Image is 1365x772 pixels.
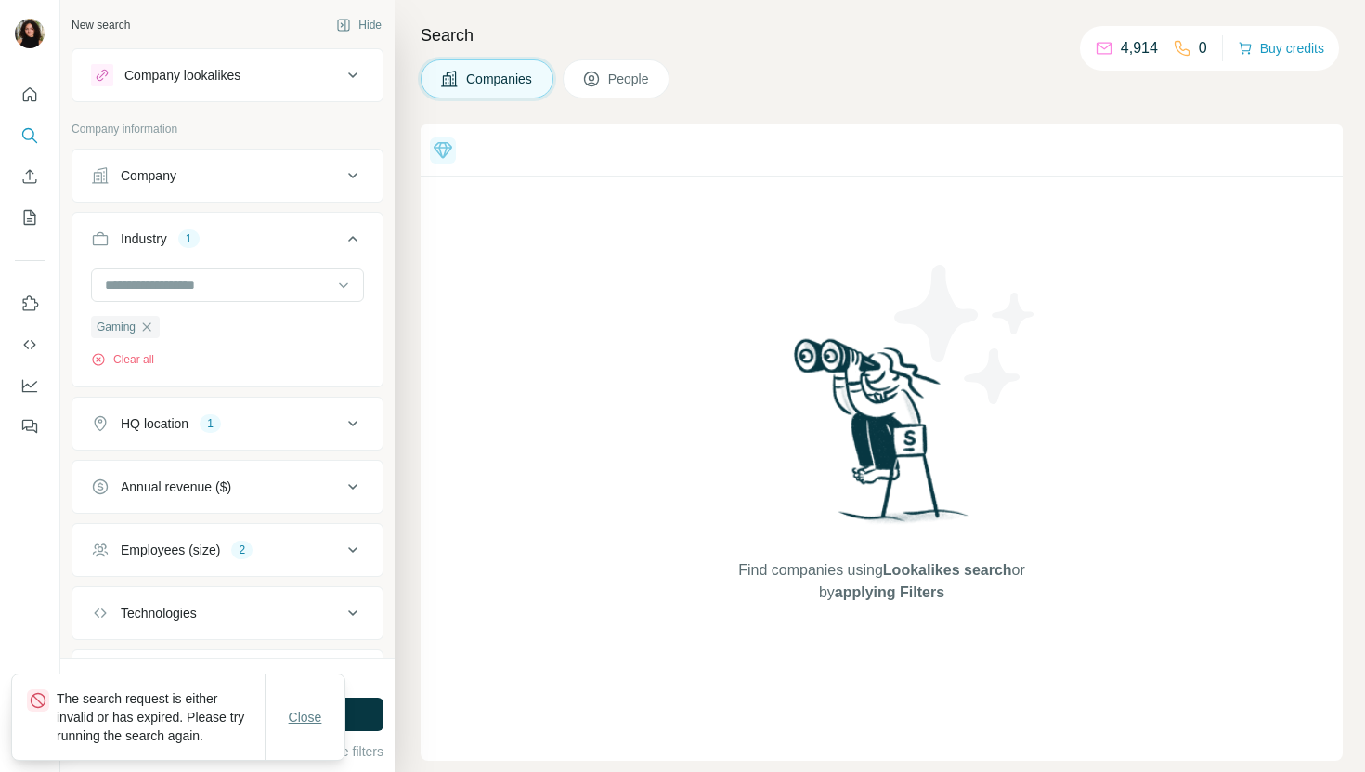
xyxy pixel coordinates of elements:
div: Technologies [121,604,197,622]
button: Technologies [72,591,383,635]
button: Industry1 [72,216,383,268]
button: My lists [15,201,45,234]
button: Enrich CSV [15,160,45,193]
span: Find companies using or by [733,559,1030,604]
img: Avatar [15,19,45,48]
span: applying Filters [835,584,944,600]
div: New search [71,17,130,33]
button: Close [276,700,335,734]
img: Surfe Illustration - Woman searching with binoculars [786,334,979,541]
button: Buy credits [1238,35,1324,61]
span: Gaming [97,319,136,335]
p: 4,914 [1121,37,1158,59]
p: 0 [1199,37,1207,59]
button: Company lookalikes [72,53,383,98]
div: Employees (size) [121,541,220,559]
div: 1 [200,415,221,432]
div: Company lookalikes [124,66,240,85]
div: HQ location [121,414,188,433]
div: 2 [231,542,253,558]
p: Company information [71,121,383,137]
span: Companies [466,70,534,88]
button: Employees (size)2 [72,528,383,572]
span: Close [289,708,322,726]
button: Dashboard [15,369,45,402]
span: People [608,70,651,88]
button: Feedback [15,410,45,443]
button: Use Surfe API [15,328,45,361]
button: Company [72,153,383,198]
span: Lookalikes search [883,562,1012,578]
h4: Search [421,22,1343,48]
div: 1964 search results remaining [153,670,303,687]
div: Annual revenue ($) [121,478,231,496]
button: Hide [323,11,395,39]
p: The search request is either invalid or has expired. Please try running the search again. [57,689,265,745]
div: Industry [121,229,167,248]
div: 1 [178,230,200,247]
div: Company [121,166,176,185]
button: Use Surfe on LinkedIn [15,287,45,321]
img: Surfe Illustration - Stars [882,251,1049,418]
button: Search [15,119,45,152]
button: Annual revenue ($) [72,465,383,509]
button: Keywords [72,654,383,699]
button: HQ location1 [72,401,383,446]
button: Clear all [91,351,154,368]
button: Quick start [15,78,45,111]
